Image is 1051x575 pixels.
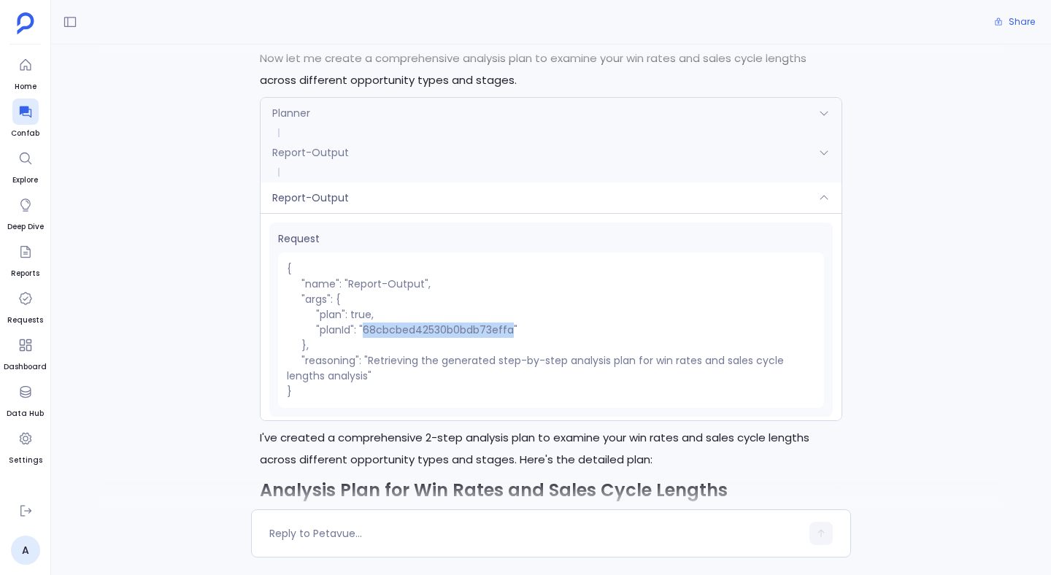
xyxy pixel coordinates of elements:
[11,99,39,139] a: Confab
[260,427,842,471] p: I've created a comprehensive 2-step analysis plan to examine your win rates and sales cycle lengt...
[260,479,842,501] h2: Analysis Plan for Win Rates and Sales Cycle Lengths
[7,221,44,233] span: Deep Dive
[7,192,44,233] a: Deep Dive
[11,128,39,139] span: Confab
[272,190,349,205] span: Report-Output
[278,252,824,408] pre: { "name": "Report-Output", "args": { "plan": true, "planId": "68cbcbed42530b0bdb73effa" }, "reaso...
[7,285,43,326] a: Requests
[12,81,39,93] span: Home
[278,231,824,247] span: Request
[7,379,44,420] a: Data Hub
[7,314,43,326] span: Requests
[12,52,39,93] a: Home
[12,145,39,186] a: Explore
[9,425,42,466] a: Settings
[11,239,39,279] a: Reports
[7,408,44,420] span: Data Hub
[11,268,39,279] span: Reports
[985,12,1044,32] button: Share
[272,106,310,120] span: Planner
[1009,16,1035,28] span: Share
[17,12,34,34] img: petavue logo
[272,145,349,160] span: Report-Output
[11,536,40,565] a: A
[4,332,47,373] a: Dashboard
[4,361,47,373] span: Dashboard
[12,174,39,186] span: Explore
[9,455,42,466] span: Settings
